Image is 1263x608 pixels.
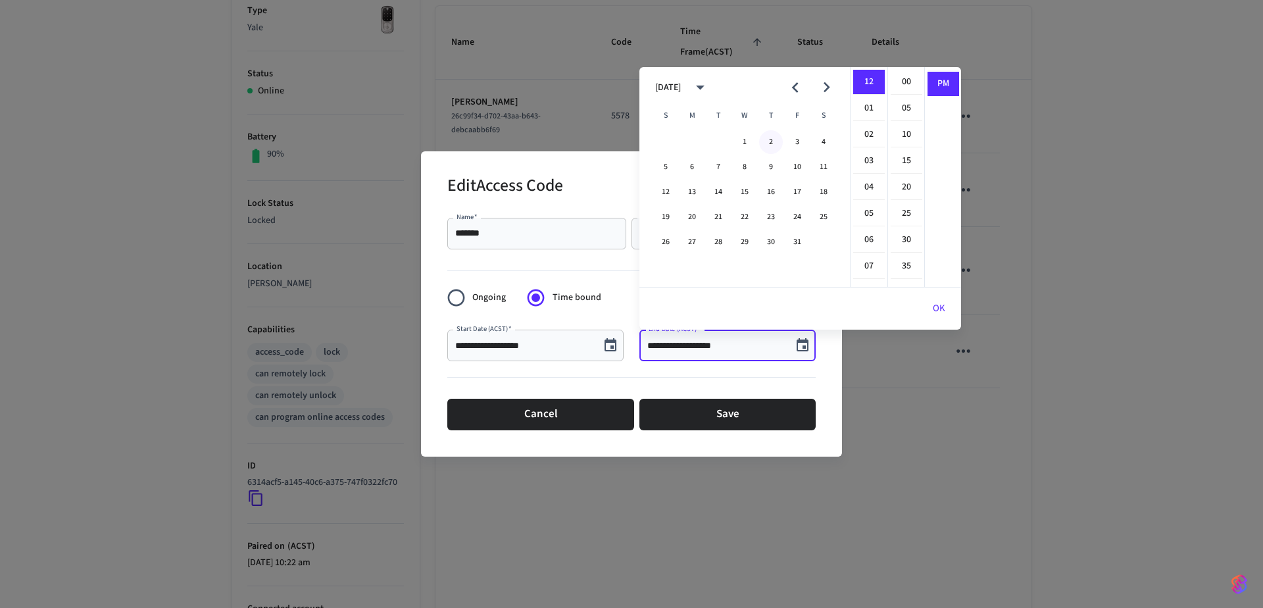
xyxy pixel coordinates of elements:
li: 12 hours [853,70,885,95]
button: 16 [759,180,783,204]
button: 21 [706,205,730,229]
ul: Select minutes [887,67,924,287]
span: Thursday [759,103,783,129]
button: Save [639,399,816,430]
label: Name [457,212,478,222]
li: PM [928,72,959,96]
li: 0 minutes [891,70,922,95]
span: Tuesday [706,103,730,129]
button: Previous month [780,72,810,103]
li: 8 hours [853,280,885,305]
button: calendar view is open, switch to year view [685,72,716,103]
button: 1 [733,130,756,154]
li: 35 minutes [891,254,922,279]
li: 40 minutes [891,280,922,305]
li: 5 minutes [891,96,922,121]
li: 30 minutes [891,228,922,253]
label: Start Date (ACST) [457,324,511,334]
button: 3 [785,130,809,154]
button: 26 [654,230,678,254]
span: Monday [680,103,704,129]
li: 1 hours [853,96,885,121]
li: 6 hours [853,228,885,253]
button: 12 [654,180,678,204]
button: 6 [680,155,704,179]
button: Choose date, selected date is Sep 26, 2025 [597,332,624,359]
ul: Select hours [851,67,887,287]
button: Next month [811,72,842,103]
li: 5 hours [853,201,885,226]
button: 28 [706,230,730,254]
button: 22 [733,205,756,229]
button: 2 [759,130,783,154]
button: 25 [812,205,835,229]
img: SeamLogoGradient.69752ec5.svg [1231,574,1247,595]
button: 19 [654,205,678,229]
button: 15 [733,180,756,204]
li: 25 minutes [891,201,922,226]
button: OK [917,293,961,324]
button: 10 [785,155,809,179]
li: 7 hours [853,254,885,279]
li: 10 minutes [891,122,922,147]
span: Saturday [812,103,835,129]
button: 9 [759,155,783,179]
button: 29 [733,230,756,254]
li: 4 hours [853,175,885,200]
button: Choose date, selected date is Sep 30, 2025 [789,332,816,359]
div: [DATE] [655,81,681,95]
span: Wednesday [733,103,756,129]
li: 15 minutes [891,149,922,174]
button: 30 [759,230,783,254]
button: 27 [680,230,704,254]
button: 8 [733,155,756,179]
span: Time bound [553,291,601,305]
span: Ongoing [472,291,506,305]
ul: Select meridiem [924,67,961,287]
button: 7 [706,155,730,179]
li: 20 minutes [891,175,922,200]
li: 2 hours [853,122,885,147]
button: 31 [785,230,809,254]
button: 4 [812,130,835,154]
button: 20 [680,205,704,229]
button: 17 [785,180,809,204]
button: 14 [706,180,730,204]
button: 11 [812,155,835,179]
span: Friday [785,103,809,129]
button: Cancel [447,399,634,430]
h2: Edit Access Code [447,167,563,207]
button: 5 [654,155,678,179]
li: 3 hours [853,149,885,174]
button: 13 [680,180,704,204]
button: 24 [785,205,809,229]
button: 23 [759,205,783,229]
span: Sunday [654,103,678,129]
button: 18 [812,180,835,204]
